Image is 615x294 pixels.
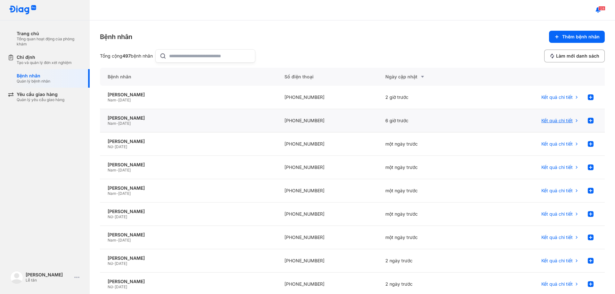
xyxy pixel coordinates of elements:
[541,94,573,100] span: Kết quả chi tiết
[378,179,479,203] div: một ngày trước
[116,98,118,102] span: -
[10,271,23,284] img: logo
[115,144,127,149] span: [DATE]
[108,279,269,284] div: [PERSON_NAME]
[385,73,471,81] div: Ngày cập nhật
[26,272,72,278] div: [PERSON_NAME]
[108,255,269,261] div: [PERSON_NAME]
[562,34,600,40] span: Thêm bệnh nhân
[108,214,113,219] span: Nữ
[108,209,269,214] div: [PERSON_NAME]
[378,226,479,249] div: một ngày trước
[108,162,269,168] div: [PERSON_NAME]
[17,36,82,47] div: Tổng quan hoạt động của phòng khám
[108,92,269,98] div: [PERSON_NAME]
[541,211,573,217] span: Kết quả chi tiết
[116,191,118,196] span: -
[108,144,113,149] span: Nữ
[17,97,64,102] div: Quản lý yêu cầu giao hàng
[277,109,378,132] div: [PHONE_NUMBER]
[17,73,50,79] div: Bệnh nhân
[118,98,131,102] span: [DATE]
[108,232,269,238] div: [PERSON_NAME]
[108,139,269,144] div: [PERSON_NAME]
[100,32,132,41] div: Bệnh nhân
[108,168,116,172] span: Nam
[108,284,113,289] span: Nữ
[17,91,64,97] div: Yêu cầu giao hàng
[277,132,378,156] div: [PHONE_NUMBER]
[9,5,37,15] img: logo
[118,191,131,196] span: [DATE]
[378,132,479,156] div: một ngày trước
[541,281,573,287] span: Kết quả chi tiết
[277,179,378,203] div: [PHONE_NUMBER]
[118,168,131,172] span: [DATE]
[115,284,127,289] span: [DATE]
[113,144,115,149] span: -
[108,115,269,121] div: [PERSON_NAME]
[556,53,599,59] span: Làm mới danh sách
[544,50,605,62] button: Làm mới danh sách
[17,54,72,60] div: Chỉ định
[378,203,479,226] div: một ngày trước
[277,86,378,109] div: [PHONE_NUMBER]
[113,261,115,266] span: -
[122,53,131,59] span: 497
[378,249,479,273] div: 2 ngày trước
[108,261,113,266] span: Nữ
[108,121,116,126] span: Nam
[118,238,131,242] span: [DATE]
[116,238,118,242] span: -
[17,31,82,36] div: Trang chủ
[277,68,378,86] div: Số điện thoại
[113,214,115,219] span: -
[549,31,605,43] button: Thêm bệnh nhân
[541,234,573,240] span: Kết quả chi tiết
[115,261,127,266] span: [DATE]
[116,168,118,172] span: -
[116,121,118,126] span: -
[115,214,127,219] span: [DATE]
[277,156,378,179] div: [PHONE_NUMBER]
[378,86,479,109] div: 2 giờ trước
[541,141,573,147] span: Kết quả chi tiết
[541,188,573,194] span: Kết quả chi tiết
[17,79,50,84] div: Quản lý bệnh nhân
[541,164,573,170] span: Kết quả chi tiết
[277,226,378,249] div: [PHONE_NUMBER]
[108,191,116,196] span: Nam
[100,53,153,59] div: Tổng cộng bệnh nhân
[26,278,72,283] div: Lễ tân
[108,238,116,242] span: Nam
[277,203,378,226] div: [PHONE_NUMBER]
[108,98,116,102] span: Nam
[113,284,115,289] span: -
[108,185,269,191] div: [PERSON_NAME]
[541,118,573,123] span: Kết quả chi tiết
[378,109,479,132] div: 6 giờ trước
[378,156,479,179] div: một ngày trước
[598,6,605,11] span: 128
[541,258,573,264] span: Kết quả chi tiết
[277,249,378,273] div: [PHONE_NUMBER]
[17,60,72,65] div: Tạo và quản lý đơn xét nghiệm
[100,68,277,86] div: Bệnh nhân
[118,121,131,126] span: [DATE]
